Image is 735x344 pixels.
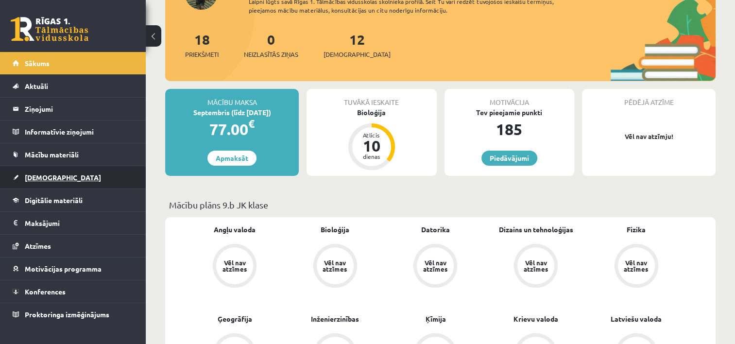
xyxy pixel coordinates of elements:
[185,50,219,59] span: Priekšmeti
[244,31,298,59] a: 0Neizlasītās ziņas
[422,259,449,272] div: Vēl nav atzīmes
[322,259,349,272] div: Vēl nav atzīmes
[13,75,134,97] a: Aktuāli
[165,107,299,118] div: Septembris (līdz [DATE])
[421,224,450,235] a: Datorika
[165,89,299,107] div: Mācību maksa
[25,287,66,296] span: Konferences
[165,118,299,141] div: 77.00
[207,151,256,166] a: Apmaksāt
[522,259,549,272] div: Vēl nav atzīmes
[444,107,574,118] div: Tev pieejamie punkti
[169,198,712,211] p: Mācību plāns 9.b JK klase
[218,314,252,324] a: Ģeogrāfija
[513,314,558,324] a: Krievu valoda
[385,244,486,290] a: Vēl nav atzīmes
[627,224,646,235] a: Fizika
[221,259,248,272] div: Vēl nav atzīmes
[185,31,219,59] a: 18Priekšmeti
[25,264,102,273] span: Motivācijas programma
[586,244,686,290] a: Vēl nav atzīmes
[214,224,256,235] a: Angļu valoda
[444,89,574,107] div: Motivācija
[324,50,391,59] span: [DEMOGRAPHIC_DATA]
[444,118,574,141] div: 185
[13,189,134,211] a: Digitālie materiāli
[307,107,436,118] div: Bioloģija
[321,224,349,235] a: Bioloģija
[25,196,83,205] span: Digitālie materiāli
[285,244,386,290] a: Vēl nav atzīmes
[25,150,79,159] span: Mācību materiāli
[11,17,88,41] a: Rīgas 1. Tālmācības vidusskola
[13,258,134,280] a: Motivācijas programma
[587,132,711,141] p: Vēl nav atzīmju!
[307,107,436,172] a: Bioloģija Atlicis 10 dienas
[13,280,134,303] a: Konferences
[357,154,386,159] div: dienas
[13,166,134,189] a: [DEMOGRAPHIC_DATA]
[481,151,537,166] a: Piedāvājumi
[25,173,101,182] span: [DEMOGRAPHIC_DATA]
[25,212,134,234] legend: Maksājumi
[25,120,134,143] legend: Informatīvie ziņojumi
[307,89,436,107] div: Tuvākā ieskaite
[25,310,109,319] span: Proktoringa izmēģinājums
[13,120,134,143] a: Informatīvie ziņojumi
[244,50,298,59] span: Neizlasītās ziņas
[623,259,650,272] div: Vēl nav atzīmes
[13,212,134,234] a: Maksājumi
[357,138,386,154] div: 10
[611,314,662,324] a: Latviešu valoda
[425,314,445,324] a: Ķīmija
[248,117,255,131] span: €
[357,132,386,138] div: Atlicis
[13,303,134,326] a: Proktoringa izmēģinājums
[25,82,48,90] span: Aktuāli
[499,224,573,235] a: Dizains un tehnoloģijas
[25,59,50,68] span: Sākums
[311,314,359,324] a: Inženierzinības
[13,143,134,166] a: Mācību materiāli
[25,98,134,120] legend: Ziņojumi
[25,241,51,250] span: Atzīmes
[324,31,391,59] a: 12[DEMOGRAPHIC_DATA]
[582,89,716,107] div: Pēdējā atzīme
[13,52,134,74] a: Sākums
[486,244,586,290] a: Vēl nav atzīmes
[13,235,134,257] a: Atzīmes
[185,244,285,290] a: Vēl nav atzīmes
[13,98,134,120] a: Ziņojumi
